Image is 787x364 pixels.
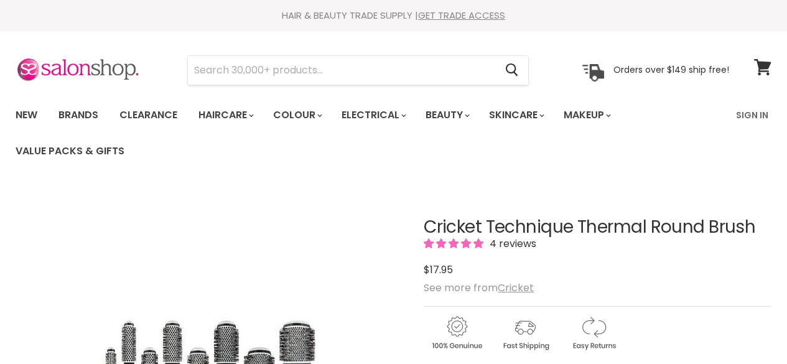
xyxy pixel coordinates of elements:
[6,102,47,128] a: New
[189,102,261,128] a: Haircare
[332,102,414,128] a: Electrical
[498,281,534,295] a: Cricket
[561,314,626,352] img: returns.gif
[264,102,330,128] a: Colour
[554,102,618,128] a: Makeup
[6,97,729,169] ul: Main menu
[492,314,558,352] img: shipping.gif
[613,64,729,75] p: Orders over $149 ship free!
[424,236,486,251] span: 5.00 stars
[416,102,477,128] a: Beauty
[6,138,134,164] a: Value Packs & Gifts
[486,236,536,251] span: 4 reviews
[418,9,505,22] a: GET TRADE ACCESS
[110,102,187,128] a: Clearance
[49,102,108,128] a: Brands
[480,102,552,128] a: Skincare
[729,102,776,128] a: Sign In
[424,263,453,277] span: $17.95
[188,56,495,85] input: Search
[187,55,529,85] form: Product
[424,218,771,237] h1: Cricket Technique Thermal Round Brush
[424,281,534,295] span: See more from
[424,314,490,352] img: genuine.gif
[495,56,528,85] button: Search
